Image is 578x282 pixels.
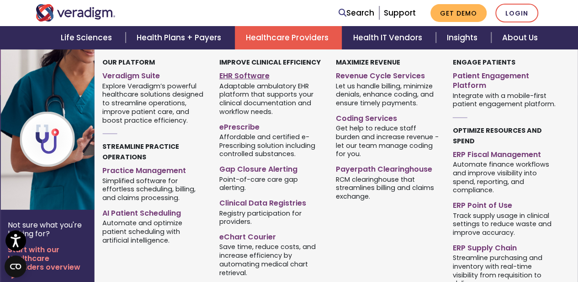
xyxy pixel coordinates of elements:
[339,7,374,19] a: Search
[219,132,323,158] span: Affordable and certified e-Prescribing solution including controlled substances.
[219,58,321,67] strong: Improve Clinical Efficiency
[50,26,126,49] a: Life Sciences
[219,195,323,208] a: Clinical Data Registries
[453,146,556,160] a: ERP Fiscal Management
[102,142,179,162] strong: Streamline Practice Operations
[495,4,538,22] a: Login
[336,81,439,108] span: Let us handle billing, minimize denials, enhance coding, and ensure timely payments.
[219,81,323,116] span: Adaptable ambulatory EHR platform that supports your clinical documentation and workflow needs.
[336,58,400,67] strong: Maximize Revenue
[102,205,206,218] a: AI Patient Scheduling
[430,4,487,22] a: Get Demo
[36,4,116,22] img: Veradigm logo
[453,240,556,253] a: ERP Supply Chain
[219,242,323,277] span: Save time, reduce costs, and increase efficiency by automating medical chart retrieval.
[436,26,491,49] a: Insights
[219,68,323,81] a: EHR Software
[102,58,155,67] strong: Our Platform
[336,161,439,174] a: Payerpath Clearinghouse
[453,126,542,146] strong: Optimize Resources and Spend
[336,124,439,158] span: Get help to reduce staff burden and increase revenue - let our team manage coding for you.
[453,211,556,237] span: Track supply usage in clinical settings to reduce waste and improve accuracy.
[102,163,206,176] a: Practice Management
[102,81,206,125] span: Explore Veradigm’s powerful healthcare solutions designed to streamline operations, improve patie...
[219,119,323,132] a: ePrescribe
[219,208,323,226] span: Registry participation for providers.
[235,26,342,49] a: Healthcare Providers
[219,161,323,174] a: Gap Closure Alerting
[8,221,87,238] p: Not sure what you're looking for?
[336,174,439,201] span: RCM clearinghouse that streamlines billing and claims exchange.
[102,176,206,202] span: Simplified software for effortless scheduling, billing, and claims processing.
[342,26,435,49] a: Health IT Vendors
[219,229,323,242] a: eChart Courier
[453,58,515,67] strong: Engage Patients
[126,26,235,49] a: Health Plans + Payers
[219,174,323,192] span: Point-of-care care gap alerting.
[336,110,439,124] a: Coding Services
[453,160,556,195] span: Automate finance workflows and improve visibility into spend, reporting, and compliance.
[0,49,148,210] img: Healthcare Provider
[491,26,549,49] a: About Us
[453,197,556,211] a: ERP Point of Use
[336,68,439,81] a: Revenue Cycle Services
[453,91,556,108] span: Integrate with a mobile-first patient engagement platform.
[453,68,556,91] a: Patient Engagement Platform
[102,218,206,245] span: Automate and optimize patient scheduling with artificial intelligence.
[5,255,27,277] button: Open CMP widget
[384,7,416,18] a: Support
[8,245,87,281] a: Start with our Healthcare Providers overview
[102,68,206,81] a: Veradigm Suite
